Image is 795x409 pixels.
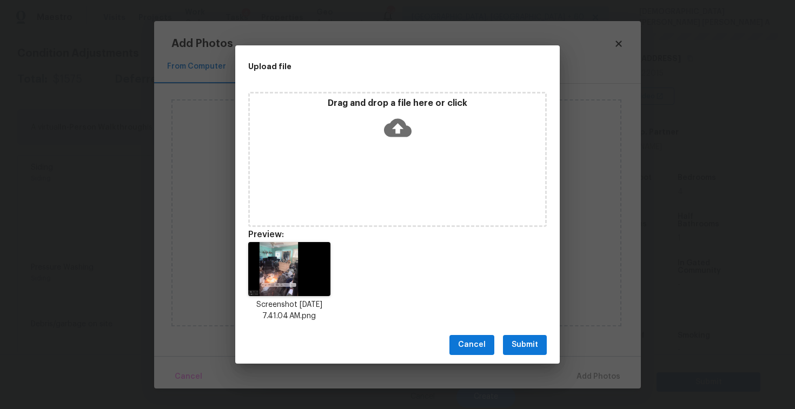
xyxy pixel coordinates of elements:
[449,335,494,355] button: Cancel
[503,335,547,355] button: Submit
[250,98,545,109] p: Drag and drop a file here or click
[248,242,330,296] img: HB4EPAh8EPgh8EPgg8EHgg8AHgQ8CHwR+YwT+L3qXLwS468abAAAAAElFTkSuQmCC
[512,338,538,352] span: Submit
[248,299,330,322] p: Screenshot [DATE] 7.41.04 AM.png
[248,61,498,72] h2: Upload file
[458,338,486,352] span: Cancel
